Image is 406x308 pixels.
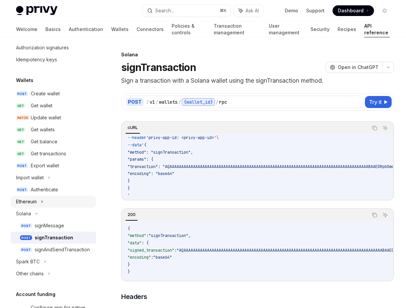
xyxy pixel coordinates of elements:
button: Copy the contents from the code block [370,211,379,219]
span: : { [142,240,149,246]
span: \ [216,135,219,140]
a: User management [269,21,302,37]
button: Ask AI [234,5,263,17]
div: / [156,99,158,105]
button: Open in ChatGPT [326,62,383,73]
div: Idempotency keys [16,56,57,64]
div: Get transactions [31,150,66,158]
button: Ask AI [381,124,390,132]
span: --header [128,135,146,140]
span: } [128,269,130,274]
span: : [146,233,149,238]
span: } [128,178,130,184]
a: POSTsignTransaction [11,232,96,244]
span: Try it [369,98,382,106]
span: : [174,248,177,253]
button: Copy the contents from the code block [370,124,379,132]
a: GETGet transactions [11,148,96,160]
div: Other chains [16,270,44,278]
h5: Account funding [16,290,55,298]
span: GET [16,103,25,108]
a: Dashboard [333,5,374,16]
a: Welcome [16,21,37,37]
div: Get wallets [31,126,55,134]
div: Spark BTC [16,258,40,266]
div: {wallet_id} [182,98,215,106]
a: PATCHUpdate wallet [11,112,96,124]
span: ' [128,193,130,198]
span: GET [16,139,25,144]
div: / [216,99,218,105]
span: POST [16,163,28,168]
div: Solana [121,51,394,58]
div: wallets [159,99,178,105]
span: : [151,255,153,260]
div: cURL [126,124,140,132]
h1: signTransaction [121,61,196,73]
a: Recipes [338,21,356,37]
span: } [128,186,130,191]
div: v1 [150,99,155,105]
div: Export wallet [31,162,59,170]
span: POST [16,91,28,96]
a: Transaction management [214,21,261,37]
span: '{ [142,142,146,148]
a: Demo [285,7,298,14]
a: API reference [364,21,390,37]
span: } [128,262,130,267]
div: signMessage [35,222,64,230]
div: signAndSendTransaction [35,246,90,254]
div: Import wallet [16,174,44,182]
a: POSTAuthenticate [11,184,96,196]
h5: Wallets [16,76,33,84]
div: POST [126,98,144,106]
span: GET [16,127,25,132]
div: Update wallet [31,114,61,122]
div: 200 [126,211,138,219]
a: Authentication [69,21,103,37]
p: Sign a transaction with a Solana wallet using the signTransaction method. [121,76,394,85]
span: "encoding" [128,255,151,260]
a: Support [306,7,325,14]
button: Search...⌘K [143,5,231,17]
div: / [178,99,181,105]
span: POST [20,223,32,228]
a: GETGet balance [11,136,96,148]
span: , [188,233,191,238]
span: POST [20,235,32,240]
span: "signTransaction" [149,233,188,238]
a: GETGet wallet [11,100,96,112]
div: Ethereum [16,198,37,206]
span: "method": "signTransaction", [128,150,193,155]
a: Security [311,21,330,37]
a: GETGet wallets [11,124,96,136]
a: POSTCreate wallet [11,88,96,100]
span: POST [20,247,32,252]
div: Authenticate [31,186,58,194]
img: light logo [16,6,57,15]
span: GET [16,151,25,156]
div: / [146,99,149,105]
span: PATCH [16,115,29,120]
a: POSTsignMessage [11,220,96,232]
span: 'privy-app-id: <privy-app-id>' [146,135,216,140]
a: Basics [45,21,61,37]
a: Wallets [111,21,129,37]
span: "data" [128,240,142,246]
div: signTransaction [35,234,73,242]
span: POST [16,187,28,192]
button: Ask AI [381,211,390,219]
a: POSTsignAndSendTransaction [11,244,96,256]
span: --data [128,142,142,148]
span: "base64" [153,255,172,260]
span: { [128,226,130,231]
span: "signed_transaction" [128,248,174,253]
div: Solana [16,210,31,218]
span: Ask AI [245,7,259,14]
a: Connectors [137,21,164,37]
span: Open in ChatGPT [338,64,379,71]
a: POSTExport wallet [11,160,96,172]
span: ⌘ K [220,8,227,13]
span: Dashboard [338,7,364,14]
a: Idempotency keys [11,54,96,66]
